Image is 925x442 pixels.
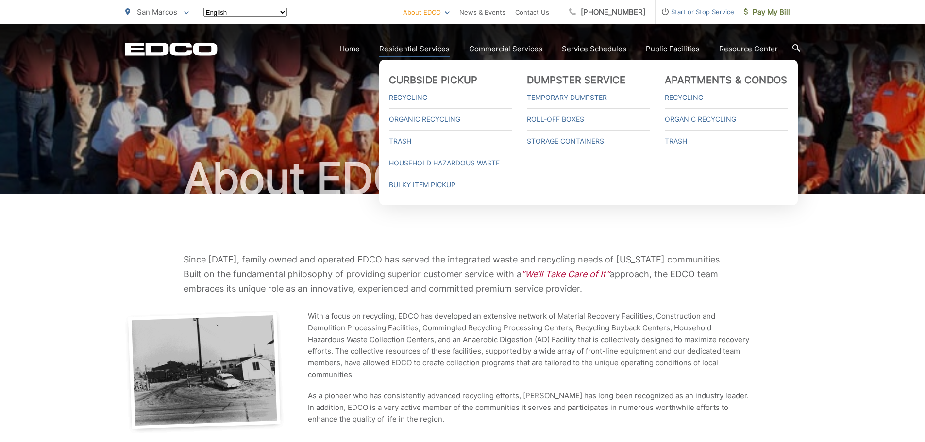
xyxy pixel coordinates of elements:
a: Resource Center [719,43,778,55]
a: Roll-Off Boxes [527,114,650,125]
select: Select a language [203,8,287,17]
span: Pay My Bill [744,6,790,18]
a: Organic Recycling [665,114,788,125]
a: Trash [389,135,512,147]
a: Residential Services [379,43,450,55]
a: Organic Recycling [389,114,512,125]
a: Home [339,43,360,55]
a: Service Schedules [562,43,626,55]
img: EDCO facility [125,311,284,434]
a: Household Hazardous Waste [389,157,512,169]
a: News & Events [459,6,505,18]
a: Curbside Pickup [389,74,478,86]
a: Recycling [665,92,788,103]
a: Trash [665,135,788,147]
a: Commercial Services [469,43,542,55]
a: Recycling [389,92,512,103]
a: Public Facilities [646,43,700,55]
p: As a pioneer who has consistently advanced recycling efforts, [PERSON_NAME] has long been recogni... [308,390,750,425]
em: “We’ll Take Care of It” [521,269,610,279]
a: Bulky Item Pickup [389,179,512,191]
p: Since [DATE], family owned and operated EDCO has served the integrated waste and recycling needs ... [184,252,742,296]
a: EDCD logo. Return to the homepage. [125,42,218,56]
a: Temporary Dumpster [527,92,650,103]
a: Contact Us [515,6,549,18]
p: With a focus on recycling, EDCO has developed an extensive network of Material Recovery Facilitie... [308,311,750,380]
span: San Marcos [137,7,177,16]
a: Storage Containers [527,135,650,147]
a: Apartments & Condos [665,74,788,86]
a: About EDCO [403,6,450,18]
h1: About EDCO [125,154,800,203]
a: Dumpster Service [527,74,626,86]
